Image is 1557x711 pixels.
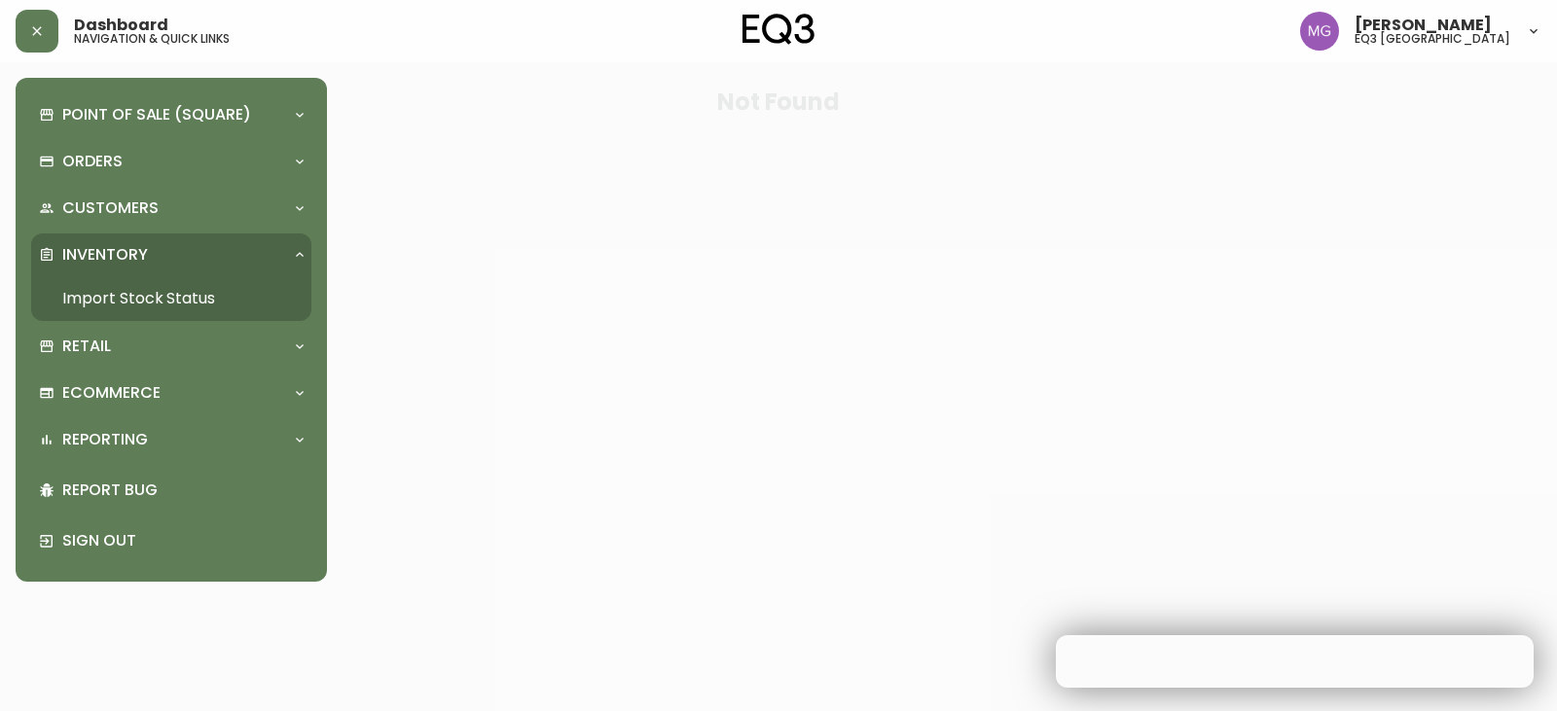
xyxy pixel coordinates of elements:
[31,465,311,515] div: Report Bug
[31,276,311,321] a: Import Stock Status
[1300,12,1339,51] img: de8837be2a95cd31bb7c9ae23fe16153
[31,187,311,230] div: Customers
[62,480,304,501] p: Report Bug
[1355,33,1510,45] h5: eq3 [GEOGRAPHIC_DATA]
[62,151,123,172] p: Orders
[62,336,111,357] p: Retail
[62,530,304,551] p: Sign Out
[74,33,230,45] h5: navigation & quick links
[31,515,311,566] div: Sign Out
[62,104,251,125] p: Point of Sale (Square)
[74,18,168,33] span: Dashboard
[31,418,311,461] div: Reporting
[31,93,311,136] div: Point of Sale (Square)
[31,325,311,368] div: Retail
[742,14,815,45] img: logo
[62,244,148,266] p: Inventory
[62,197,159,219] p: Customers
[31,233,311,276] div: Inventory
[62,382,161,404] p: Ecommerce
[31,140,311,183] div: Orders
[31,372,311,414] div: Ecommerce
[1355,18,1492,33] span: [PERSON_NAME]
[62,429,148,450] p: Reporting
